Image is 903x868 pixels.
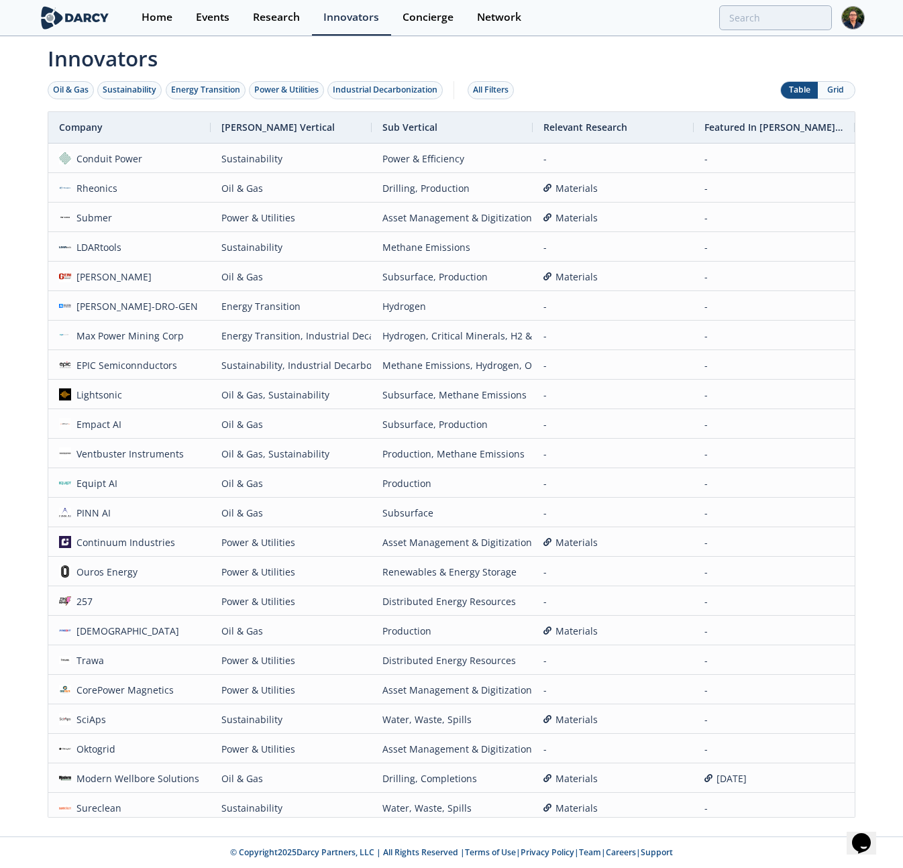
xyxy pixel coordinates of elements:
img: fe78614d-cefe-42a2-85cf-bf7a06ae3c82 [59,211,71,223]
div: - [704,616,844,645]
div: Oil & Gas, Sustainability [221,439,361,468]
div: - [704,705,844,734]
img: 796e2153-b40c-45eb-9f29-6817be5d1192 [59,713,71,725]
div: - [704,587,844,616]
div: - [543,292,683,321]
div: - [543,321,683,350]
div: Asset Management & Digitization [382,203,522,232]
div: Production, Methane Emissions [382,439,522,468]
a: Materials [543,764,683,793]
img: 8a893824-a25f-4b81-be8c-5843aeafc34a [59,772,71,784]
a: Materials [543,616,683,645]
div: Power & Efficiency [382,144,522,173]
div: Power & Utilities [221,203,361,232]
div: EPIC Semiconnductors [71,351,178,380]
div: Materials [543,528,683,557]
div: Sustainability [221,705,361,734]
button: Sustainability [97,81,162,99]
div: Oil & Gas [221,410,361,439]
div: [PERSON_NAME] [71,262,152,291]
div: Conduit Power [71,144,143,173]
div: Subsurface, Production [382,262,522,291]
button: Oil & Gas [48,81,94,99]
div: - [704,528,844,557]
div: Asset Management & Digitization [382,675,522,704]
a: Materials [543,262,683,291]
div: Production [382,616,522,645]
img: 4333c695-7bd9-4d5f-8684-f184615c4b4e [59,388,71,400]
img: 78c73249-9a20-4912-b988-834cb9ed6fd2 [59,152,71,164]
div: LDARtools [71,233,122,262]
div: Trawa [71,646,105,675]
a: Careers [606,847,636,858]
img: 4d0dbf37-1fbf-4868-bd33-f5a7fed18fab [59,477,71,489]
div: - [704,203,844,232]
a: Materials [543,705,683,734]
div: - [543,351,683,380]
div: - [704,233,844,262]
input: Advanced Search [719,5,832,30]
div: Drilling, Production [382,174,522,203]
div: - [704,144,844,173]
div: SciAps [71,705,107,734]
div: Submer [71,203,113,232]
div: - [704,498,844,527]
div: [PERSON_NAME]-DRO-GEN [71,292,199,321]
div: Events [196,12,229,23]
div: Water, Waste, Spills [382,705,522,734]
div: [DEMOGRAPHIC_DATA] [71,616,180,645]
div: Oktogrid [71,735,116,763]
div: Subsurface, Methane Emissions [382,380,522,409]
div: Concierge [403,12,454,23]
button: Power & Utilities [249,81,324,99]
div: Power & Utilities [221,646,361,675]
div: Power & Utilities [254,84,319,96]
img: 2a672c60-a485-41ac-af9e-663bd8620ad3 [59,418,71,430]
button: All Filters [468,81,514,99]
div: Lightsonic [71,380,123,409]
div: Sustainability [221,144,361,173]
div: Oil & Gas [221,616,361,645]
img: 3aef3963-1712-4743-9f92-4071a5e2c738 [59,684,71,696]
div: Home [142,12,172,23]
img: eed8f8eb-ad2e-45dc-abab-02d76b39d2ff [59,743,71,755]
a: Materials [543,203,683,232]
div: PINN AI [71,498,111,527]
div: - [704,174,844,203]
p: © Copyright 2025 Darcy Partners, LLC | All Rights Reserved | | | | | [41,847,862,859]
iframe: chat widget [847,814,890,855]
div: Rheonics [71,174,118,203]
div: - [704,646,844,675]
div: Power & Utilities [221,587,361,616]
img: 6be74745-e7f4-4809-9227-94d27c50fd57 [59,182,71,194]
div: - [543,557,683,586]
span: Relevant Research [543,121,627,133]
div: - [543,498,683,527]
div: - [543,233,683,262]
div: - [704,410,844,439]
a: Materials [543,174,683,203]
img: 9c802450-e8f3-4132-8b31-e73fca85e666 [59,802,71,814]
img: 0a464481-5f29-4c12-86e8-354c30943fe6 [59,300,71,312]
a: Support [641,847,673,858]
a: [DATE] [704,764,844,793]
div: Energy Transition, Industrial Decarbonization [221,321,361,350]
div: - [704,292,844,321]
span: Sub Vertical [382,121,437,133]
div: - [704,321,844,350]
div: - [704,351,844,380]
button: Industrial Decarbonization [327,81,443,99]
img: c29c0c01-625a-4755-b658-fa74ed2a6ef3 [59,625,71,637]
div: Asset Management & Digitization [382,528,522,557]
div: - [704,439,844,468]
img: Profile [841,6,865,30]
div: Oil & Gas [221,469,361,498]
img: fe6dbf7e-3869-4110-b074-1bbc97124dbc [59,536,71,548]
a: Materials [543,794,683,822]
div: Subsurface, Production [382,410,522,439]
img: cdef38a7-d789-48b0-906d-03fbc24b7577 [59,595,71,607]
